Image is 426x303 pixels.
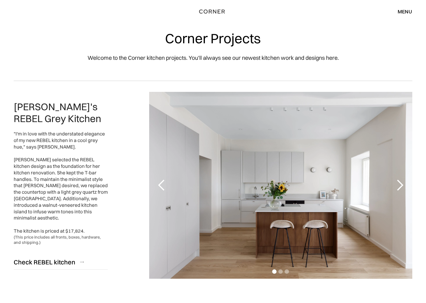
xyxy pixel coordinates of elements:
h2: [PERSON_NAME]'s REBEL Grey Kitchen [14,101,108,125]
a: Check REBEL kitchen [14,254,108,270]
div: menu [398,9,412,14]
div: Show slide 3 of 3 [285,269,289,274]
div: previous slide [149,92,174,279]
div: Check REBEL kitchen [14,258,75,266]
div: Show slide 2 of 3 [278,269,283,274]
div: carousel [149,92,412,279]
p: Welcome to the Corner kitchen projects. You'll always see our newest kitchen work and designs here. [88,54,339,62]
div: "I'm in love with the understated elegance of my new REBEL kitchen in a cool grey hue," says [PER... [14,131,108,234]
div: menu [391,6,412,17]
div: (This price includes all fronts, boxes, hardware, and shipping.) [14,234,108,245]
div: Show slide 1 of 3 [272,269,277,274]
h1: Corner Projects [165,31,261,46]
div: next slide [387,92,412,279]
div: 1 of 3 [149,92,412,279]
a: home [190,7,236,16]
